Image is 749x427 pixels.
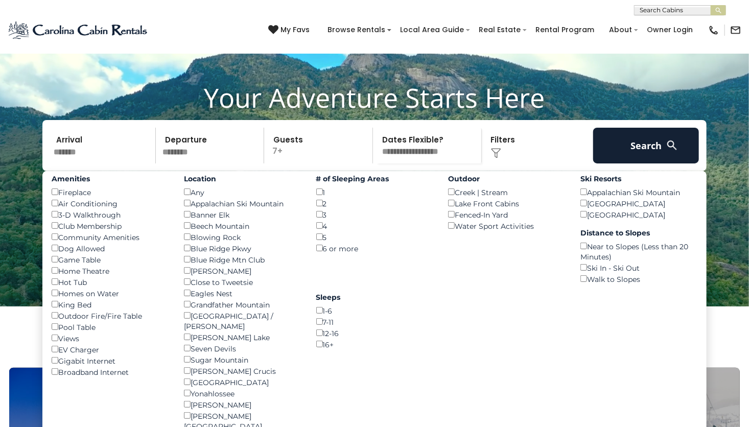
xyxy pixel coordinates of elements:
div: Beech Mountain [184,220,301,231]
div: Broadband Internet [52,366,169,377]
div: Hot Tub [52,276,169,288]
div: Pool Table [52,321,169,333]
div: [PERSON_NAME] Lake [184,331,301,343]
div: Home Theatre [52,265,169,276]
div: [GEOGRAPHIC_DATA] / [PERSON_NAME] [184,310,301,331]
div: Fenced-In Yard [448,209,565,220]
label: Amenities [52,174,169,184]
div: Any [184,186,301,198]
div: Yonahlossee [184,388,301,399]
div: 6 or more [316,243,433,254]
p: 7+ [267,128,372,163]
div: 5 [316,231,433,243]
h3: Select Your Destination [8,332,741,368]
img: search-regular-white.png [666,139,678,152]
div: Blowing Rock [184,231,301,243]
div: Appalachian Ski Mountain [580,186,697,198]
a: Real Estate [474,22,526,38]
div: [GEOGRAPHIC_DATA] [580,198,697,209]
div: Appalachian Ski Mountain [184,198,301,209]
div: Close to Tweetsie [184,276,301,288]
div: Creek | Stream [448,186,565,198]
div: Fireplace [52,186,169,198]
div: Dog Allowed [52,243,169,254]
div: [GEOGRAPHIC_DATA] [580,209,697,220]
div: Grandfather Mountain [184,299,301,310]
div: Gigabit Internet [52,355,169,366]
label: # of Sleeping Areas [316,174,433,184]
div: Blue Ridge Pkwy [184,243,301,254]
label: Distance to Slopes [580,228,697,238]
a: My Favs [268,25,312,36]
div: 7-11 [316,316,433,327]
div: Blue Ridge Mtn Club [184,254,301,265]
a: Browse Rentals [322,22,390,38]
div: Eagles Nest [184,288,301,299]
div: 3-D Walkthrough [52,209,169,220]
a: Rental Program [530,22,599,38]
div: Homes on Water [52,288,169,299]
div: Near to Slopes (Less than 20 Minutes) [580,241,697,262]
div: 16+ [316,339,433,350]
div: Ski In - Ski Out [580,262,697,273]
h1: Your Adventure Starts Here [8,82,741,113]
div: Community Amenities [52,231,169,243]
button: Search [593,128,699,163]
div: Seven Devils [184,343,301,354]
label: Location [184,174,301,184]
div: [PERSON_NAME] [184,265,301,276]
div: Sugar Mountain [184,354,301,365]
div: Club Membership [52,220,169,231]
div: Lake Front Cabins [448,198,565,209]
div: [PERSON_NAME] Crucis [184,365,301,376]
a: Owner Login [642,22,698,38]
label: Sleeps [316,292,433,302]
div: 3 [316,209,433,220]
a: About [604,22,637,38]
div: 1-6 [316,305,433,316]
div: Air Conditioning [52,198,169,209]
label: Ski Resorts [580,174,697,184]
div: Game Table [52,254,169,265]
div: Banner Elk [184,209,301,220]
img: Blue-2.png [8,20,149,40]
div: 12-16 [316,327,433,339]
div: Outdoor Fire/Fire Table [52,310,169,321]
div: EV Charger [52,344,169,355]
div: 2 [316,198,433,209]
img: phone-regular-black.png [708,25,719,36]
div: King Bed [52,299,169,310]
div: Walk to Slopes [580,273,697,284]
img: filter--v1.png [491,148,501,158]
span: My Favs [280,25,310,35]
label: Outdoor [448,174,565,184]
div: 4 [316,220,433,231]
img: mail-regular-black.png [730,25,741,36]
div: [GEOGRAPHIC_DATA] [184,376,301,388]
div: Views [52,333,169,344]
div: 1 [316,186,433,198]
div: Water Sport Activities [448,220,565,231]
a: Local Area Guide [395,22,469,38]
div: [PERSON_NAME] [184,399,301,410]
